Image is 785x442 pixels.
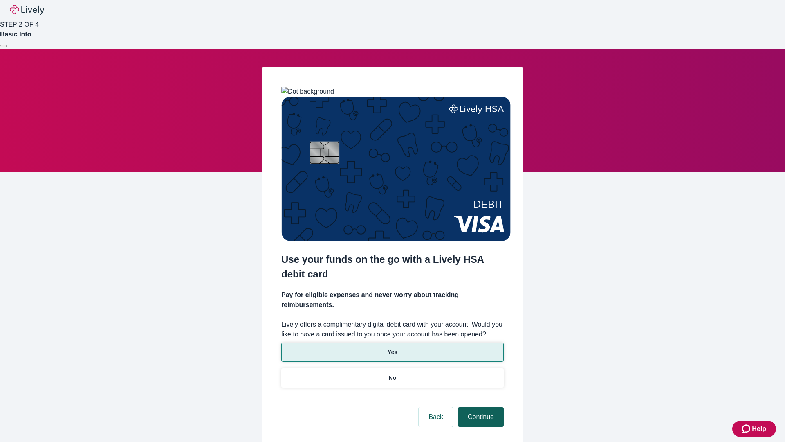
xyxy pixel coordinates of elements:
[281,97,511,241] img: Debit card
[732,421,776,437] button: Zendesk support iconHelp
[752,424,766,434] span: Help
[389,374,397,382] p: No
[281,320,504,339] label: Lively offers a complimentary digital debit card with your account. Would you like to have a card...
[458,407,504,427] button: Continue
[281,87,334,97] img: Dot background
[281,368,504,388] button: No
[10,5,44,15] img: Lively
[388,348,397,356] p: Yes
[281,343,504,362] button: Yes
[742,424,752,434] svg: Zendesk support icon
[419,407,453,427] button: Back
[281,252,504,282] h2: Use your funds on the go with a Lively HSA debit card
[281,290,504,310] h4: Pay for eligible expenses and never worry about tracking reimbursements.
